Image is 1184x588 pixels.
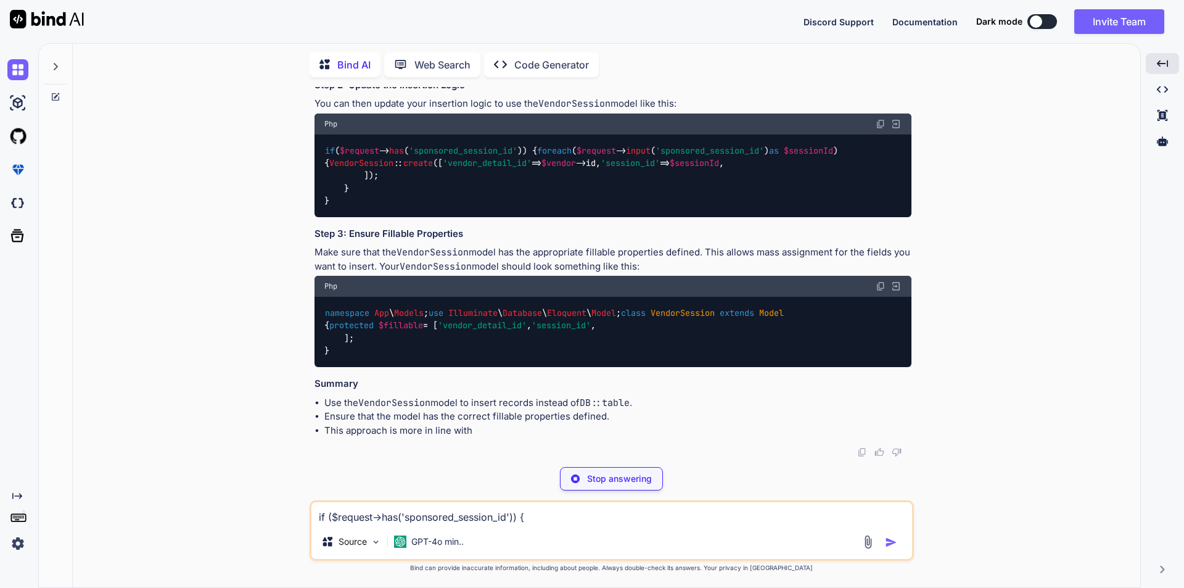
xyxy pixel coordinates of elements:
span: Discord Support [804,17,874,27]
code: VendorSession [358,397,430,409]
span: $vendor [541,157,576,168]
span: $sessionId [784,145,833,156]
img: Pick Models [371,537,381,547]
span: input [626,145,651,156]
span: 'vendor_detail_id' [438,320,527,331]
p: Bind AI [337,57,371,72]
span: Documentation [892,17,958,27]
img: copy [876,281,886,291]
p: You can then update your insertion logic to use the model like this: [314,97,911,111]
img: attachment [861,535,875,549]
span: Php [324,119,337,129]
span: VendorSession [329,157,393,168]
span: 'vendor_detail_id' [443,157,532,168]
img: settings [7,533,28,554]
li: This approach is more in line with [324,424,911,438]
p: Make sure that the model has the appropriate fillable properties defined. This allows mass assign... [314,246,911,273]
h3: Summary [314,377,911,391]
p: Stop answering [587,473,652,485]
span: 'session_id' [532,320,591,331]
code: ( -> ( )) { ( -> ( ) ) { :: ([ => ->id, => , ]); } } [324,144,843,207]
span: Dark mode [976,15,1022,28]
img: GPT-4o mini [394,536,406,548]
span: create [403,157,433,168]
img: Open in Browser [890,281,902,292]
span: use [429,307,443,318]
code: VendorSession [538,97,610,110]
span: $request [577,145,616,156]
span: as [769,145,779,156]
span: 'sponsored_session_id' [409,145,517,156]
img: like [874,447,884,457]
span: Php [324,281,337,291]
span: $request [340,145,379,156]
code: VendorSession [400,260,472,273]
span: extends [720,307,754,318]
p: Source [339,536,367,548]
button: Documentation [892,15,958,28]
img: ai-studio [7,93,28,114]
img: darkCloudIdeIcon [7,193,28,213]
span: Model [591,307,616,318]
span: 'sponsored_session_id' [656,145,764,156]
span: Database [503,307,542,318]
span: class [621,307,646,318]
span: VendorSession [651,307,715,318]
img: dislike [892,447,902,457]
img: copy [876,119,886,129]
img: chat [7,59,28,80]
span: protected [329,320,374,331]
code: DB::table [580,397,630,409]
span: if [325,145,335,156]
img: copy [857,447,867,457]
h3: Step 3: Ensure Fillable Properties [314,227,911,241]
span: App [374,307,389,318]
span: namespace [325,307,369,318]
img: Open in Browser [890,118,902,130]
span: Eloquent [547,307,586,318]
span: Illuminate [448,307,498,318]
img: premium [7,159,28,180]
span: Models [394,307,424,318]
span: $sessionId [670,157,719,168]
button: Discord Support [804,15,874,28]
span: 'session_id' [601,157,660,168]
p: GPT-4o min.. [411,536,464,548]
img: icon [885,536,897,549]
img: Bind AI [10,10,84,28]
p: Code Generator [514,57,589,72]
span: Model [759,307,784,318]
li: Ensure that the model has the correct fillable properties defined. [324,410,911,424]
p: Web Search [414,57,471,72]
button: Invite Team [1074,9,1164,34]
img: githubLight [7,126,28,147]
span: $fillable [379,320,423,331]
li: Use the model to insert records instead of . [324,396,911,410]
code: VendorSession [397,246,469,259]
code: \ ; \ \ \ ; { = [ , , ]; } [324,307,784,357]
span: foreach [537,145,572,156]
p: Bind can provide inaccurate information, including about people. Always double-check its answers.... [310,563,914,573]
span: has [389,145,404,156]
